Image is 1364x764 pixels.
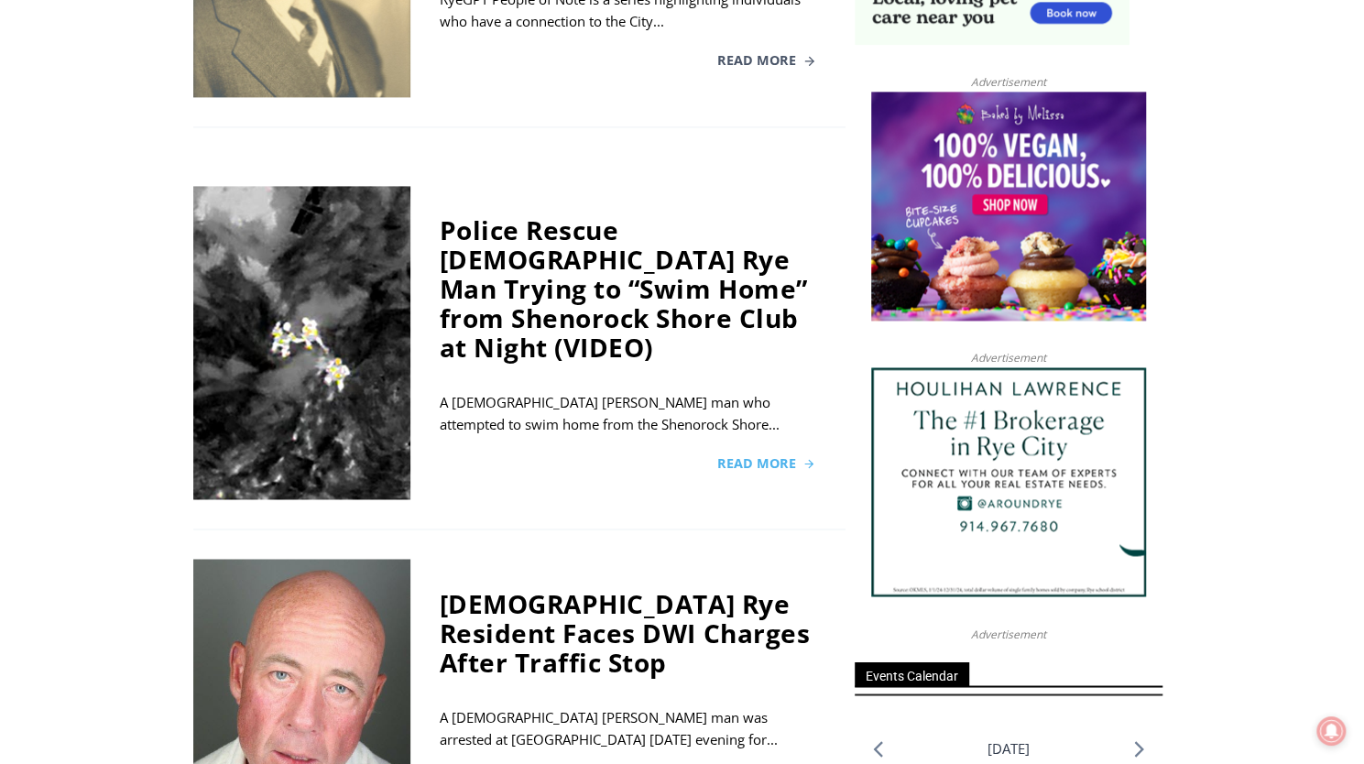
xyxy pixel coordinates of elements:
img: Baked by Melissa [871,92,1146,321]
span: Read More [717,457,796,470]
span: Open Tues. - Sun. [PHONE_NUMBER] [5,189,180,258]
span: Intern @ [DOMAIN_NAME] [479,182,849,224]
a: Read More [717,457,816,470]
a: Intern @ [DOMAIN_NAME] [441,178,888,228]
a: Read More [717,54,816,67]
div: Police Rescue [DEMOGRAPHIC_DATA] Rye Man Trying to “Swim Home” from Shenorock Shore Club at Night... [440,215,816,362]
div: Located at [STREET_ADDRESS][PERSON_NAME] [189,115,269,219]
span: Advertisement [953,625,1064,642]
span: Read More [717,54,796,67]
a: Open Tues. - Sun. [PHONE_NUMBER] [1,184,184,228]
span: Advertisement [953,73,1064,91]
div: A [DEMOGRAPHIC_DATA] [PERSON_NAME] man who attempted to swim home from the Shenorock Shore... [440,391,816,435]
li: [DATE] [988,736,1030,760]
a: Previous month [873,740,883,758]
a: Next month [1134,740,1144,758]
div: A [DEMOGRAPHIC_DATA] [PERSON_NAME] man was arrested at [GEOGRAPHIC_DATA] [DATE] evening for... [440,705,816,749]
span: Events Calendar [855,661,969,686]
img: Houlihan Lawrence The #1 Brokerage in Rye City [871,367,1146,596]
div: "I learned about the history of a place I’d honestly never considered even as a resident of [GEOG... [463,1,866,178]
span: Advertisement [953,349,1064,366]
div: [DEMOGRAPHIC_DATA] Rye Resident Faces DWI Charges After Traffic Stop [440,588,816,676]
